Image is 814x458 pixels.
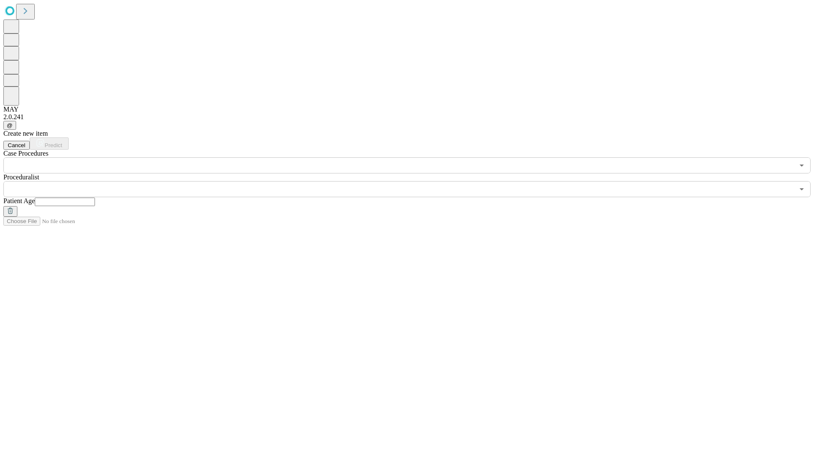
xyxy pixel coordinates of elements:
[3,173,39,181] span: Proceduralist
[3,130,48,137] span: Create new item
[8,142,25,148] span: Cancel
[3,106,811,113] div: MAY
[796,183,808,195] button: Open
[3,150,48,157] span: Scheduled Procedure
[796,159,808,171] button: Open
[30,137,69,150] button: Predict
[45,142,62,148] span: Predict
[3,197,35,204] span: Patient Age
[3,113,811,121] div: 2.0.241
[3,121,16,130] button: @
[3,141,30,150] button: Cancel
[7,122,13,128] span: @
